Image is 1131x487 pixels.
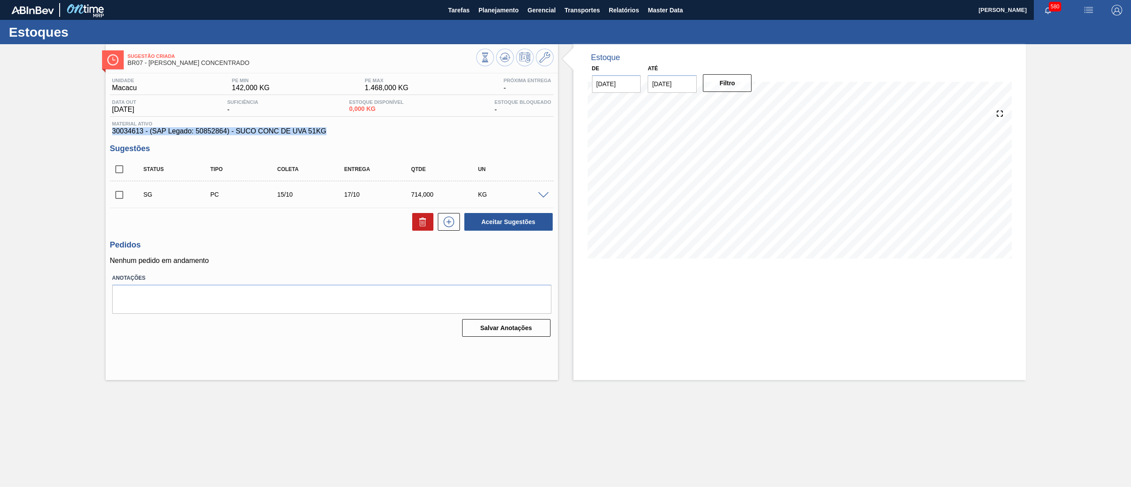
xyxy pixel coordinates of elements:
[464,213,553,231] button: Aceitar Sugestões
[476,49,494,66] button: Visão Geral dos Estoques
[112,99,137,105] span: Data out
[592,75,641,93] input: dd/mm/yyyy
[107,54,118,65] img: Ícone
[112,121,551,126] span: Material ativo
[460,212,554,232] div: Aceitar Sugestões
[476,191,552,198] div: KG
[112,272,551,285] label: Anotações
[208,166,285,172] div: Tipo
[591,53,620,62] div: Estoque
[110,144,554,153] h3: Sugestões
[494,99,551,105] span: Estoque Bloqueado
[112,78,137,83] span: Unidade
[349,106,403,112] span: 0,000 KG
[1034,4,1062,16] button: Notificações
[141,191,218,198] div: Sugestão Criada
[275,191,351,198] div: 15/10/2025
[227,99,258,105] span: Suficiência
[492,99,553,114] div: -
[112,106,137,114] span: [DATE]
[1049,2,1061,11] span: 580
[478,5,519,15] span: Planejamento
[648,5,683,15] span: Master Data
[141,166,218,172] div: Status
[112,84,137,92] span: Macacu
[112,127,551,135] span: 30034613 - (SAP Legado: 50852864) - SUCO CONC DE UVA 51KG
[462,319,550,337] button: Salvar Anotações
[365,84,409,92] span: 1.468,000 KG
[225,99,260,114] div: -
[365,78,409,83] span: PE MAX
[592,65,600,72] label: De
[408,213,433,231] div: Excluir Sugestões
[609,5,639,15] span: Relatórios
[648,65,658,72] label: Até
[128,53,476,59] span: Sugestão Criada
[536,49,554,66] button: Ir ao Master Data / Geral
[409,191,485,198] div: 714,000
[110,240,554,250] h3: Pedidos
[448,5,470,15] span: Tarefas
[349,99,403,105] span: Estoque Disponível
[1083,5,1094,15] img: userActions
[1112,5,1122,15] img: Logout
[128,60,476,66] span: BR07 - SUCO DE UVA CONCENTRADO
[9,27,166,37] h1: Estoques
[110,257,554,265] p: Nenhum pedido em andamento
[409,166,485,172] div: Qtde
[528,5,556,15] span: Gerencial
[496,49,514,66] button: Atualizar Gráfico
[703,74,752,92] button: Filtro
[516,49,534,66] button: Programar Estoque
[342,166,418,172] div: Entrega
[275,166,351,172] div: Coleta
[232,78,269,83] span: PE MIN
[433,213,460,231] div: Nova sugestão
[342,191,418,198] div: 17/10/2025
[504,78,551,83] span: Próxima Entrega
[476,166,552,172] div: UN
[501,78,554,92] div: -
[208,191,285,198] div: Pedido de Compra
[11,6,54,14] img: TNhmsLtSVTkK8tSr43FrP2fwEKptu5GPRR3wAAAABJRU5ErkJggg==
[565,5,600,15] span: Transportes
[648,75,697,93] input: dd/mm/yyyy
[232,84,269,92] span: 142,000 KG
